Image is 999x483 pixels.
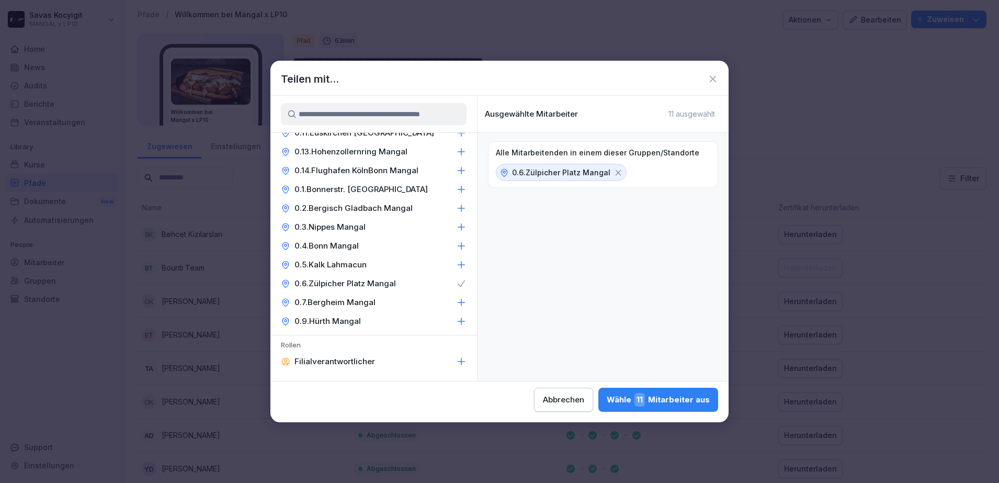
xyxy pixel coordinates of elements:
button: Abbrechen [534,388,593,412]
p: 0.11.Euskirchen [GEOGRAPHIC_DATA] [294,128,434,138]
p: 0.4.Bonn Mangal [294,241,359,251]
p: 0.7.Bergheim Mangal [294,297,376,308]
p: 0.13.Hohenzollernring Mangal [294,147,407,157]
p: 0.6.Zülpicher Platz Mangal [294,278,396,289]
p: 0.1.Bonnerstr. [GEOGRAPHIC_DATA] [294,184,428,195]
p: Ausgewählte Mitarbeiter [485,109,578,119]
p: 0.9.Hürth Mangal [294,316,361,327]
p: 0.3.Nippes Mangal [294,222,366,232]
p: 0.5.Kalk Lahmacun [294,260,367,270]
div: Abbrechen [543,394,584,406]
h1: Teilen mit... [281,71,339,87]
p: 0.14.Flughafen KölnBonn Mangal [294,165,418,176]
p: Alle Mitarbeitenden in einem dieser Gruppen/Standorte [496,148,699,158]
p: 0.6.Zülpicher Platz Mangal [512,167,610,178]
span: 11 [634,393,645,407]
div: Wähle Mitarbeiter aus [607,393,710,407]
p: Rollen [270,341,477,352]
p: 11 ausgewählt [668,109,715,119]
p: Filialverantwortlicher [294,356,375,367]
button: Wähle11Mitarbeiter aus [598,388,718,412]
p: 0.2.Bergisch Gladbach Mangal [294,203,413,214]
